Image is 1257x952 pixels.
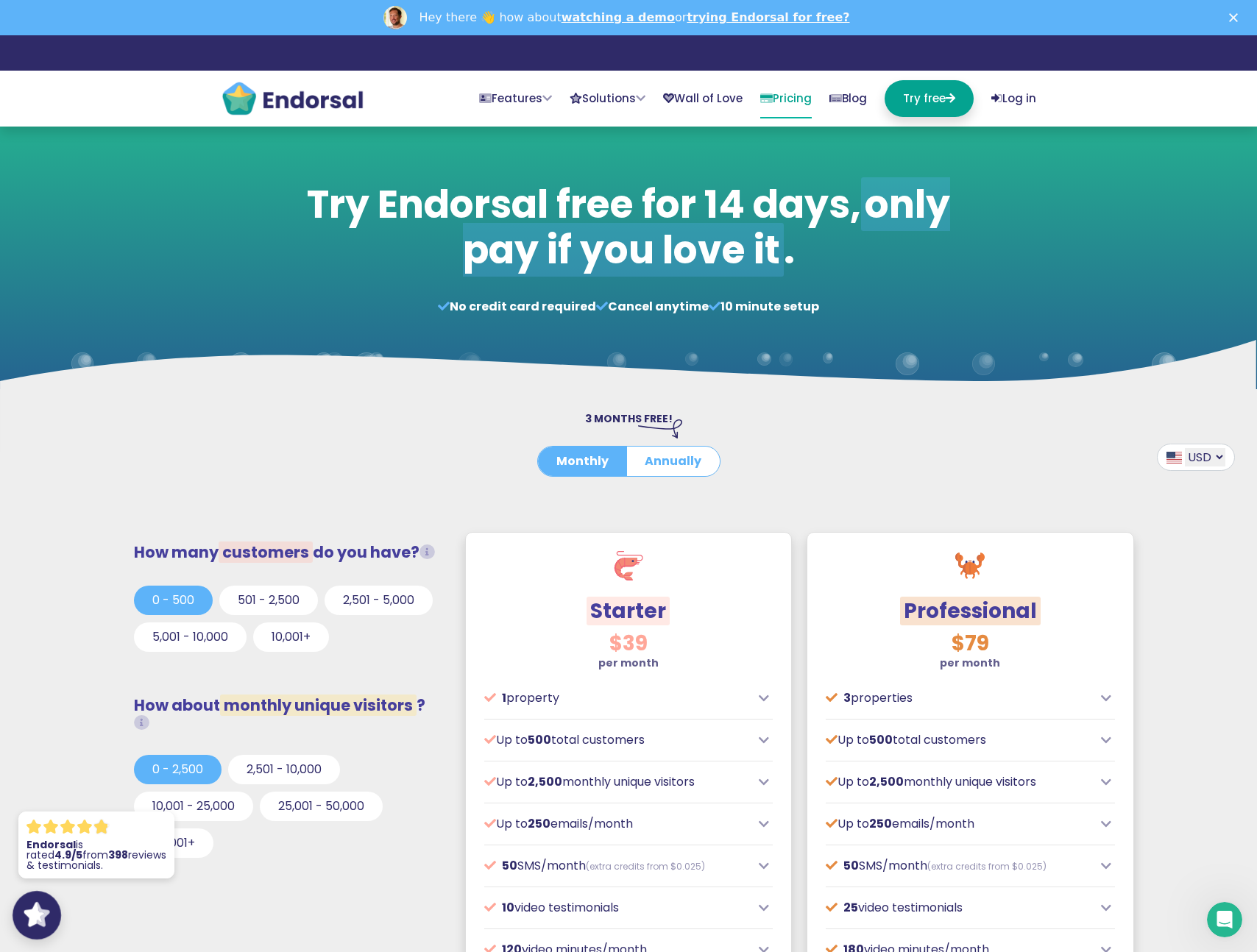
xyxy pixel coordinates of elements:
h1: Try Endorsal free for 14 days, . [300,182,958,274]
span: 500 [869,731,893,748]
a: Blog [829,80,867,117]
span: 3 MONTHS FREE! [585,411,673,426]
iframe: Intercom live chat [1207,902,1242,937]
span: (extra credits from $0.025) [586,860,705,873]
button: 2,501 - 5,000 [325,586,433,615]
h3: How many do you have? [134,543,439,561]
span: 50 [843,857,859,874]
a: Features [479,80,552,117]
p: is rated from reviews & testimonials. [26,839,166,870]
p: video testimonials [484,899,751,917]
a: Solutions [570,80,645,117]
div: Close [1229,13,1244,22]
p: Up to total customers [484,731,751,749]
span: 250 [869,815,892,832]
strong: per month [940,656,1000,670]
h3: How about ? [134,696,439,730]
a: Try free [885,80,974,117]
button: 10,001+ [253,622,329,652]
p: Up to total customers [826,731,1092,749]
span: 500 [528,731,551,748]
p: No credit card required Cancel anytime 10 minute setup [300,298,958,316]
strong: 398 [108,848,128,862]
button: 0 - 2,500 [134,755,222,784]
p: properties [826,689,1092,707]
span: 10 [502,899,514,916]
p: Up to emails/month [484,815,751,833]
span: only pay if you love it [463,177,951,277]
strong: Endorsal [26,837,76,852]
span: 2,500 [869,773,904,790]
a: trying Endorsal for free? [687,10,849,24]
span: 3 [843,689,851,706]
p: Up to monthly unique visitors [484,773,751,791]
button: 5,001 - 10,000 [134,622,247,652]
button: 25,001 - 50,000 [260,792,383,821]
span: monthly unique visitors [220,695,417,716]
a: watching a demo [562,10,675,24]
button: Monthly [538,447,627,476]
span: (extra credits from $0.025) [927,860,1047,873]
img: arrow-right-down.svg [638,419,682,438]
p: Up to emails/month [826,815,1092,833]
span: Professional [900,597,1041,625]
i: Unique visitors that view our social proof tools (widgets, FOMO popups or Wall of Love) on your w... [134,715,149,731]
button: 501 - 2,500 [219,586,318,615]
i: Total customers from whom you request testimonials/reviews. [419,544,435,560]
img: crab.svg [955,551,985,580]
button: 2,501 - 10,000 [228,755,340,784]
p: SMS/month [826,857,1092,875]
p: SMS/month [484,857,751,875]
img: shrimp.svg [614,551,643,580]
span: Starter [587,597,670,625]
span: $79 [952,629,989,658]
p: property [484,689,751,707]
strong: 4.9/5 [54,848,82,862]
span: 1 [502,689,506,706]
p: Up to monthly unique visitors [826,773,1092,791]
span: 250 [528,815,550,832]
a: Wall of Love [663,80,743,117]
button: 0 - 500 [134,586,213,615]
a: Pricing [760,80,812,118]
span: 25 [843,899,858,916]
a: Log in [991,80,1036,117]
img: Profile image for Dean [383,6,407,29]
img: endorsal-logo@2x.png [221,80,364,117]
span: 50 [502,857,517,874]
strong: per month [598,656,659,670]
button: 10,001 - 25,000 [134,792,253,821]
div: Hey there 👋 how about or [419,10,849,25]
button: Annually [626,447,720,476]
span: customers [219,541,313,563]
span: $39 [609,629,648,658]
span: 2,500 [528,773,562,790]
p: video testimonials [826,899,1092,917]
